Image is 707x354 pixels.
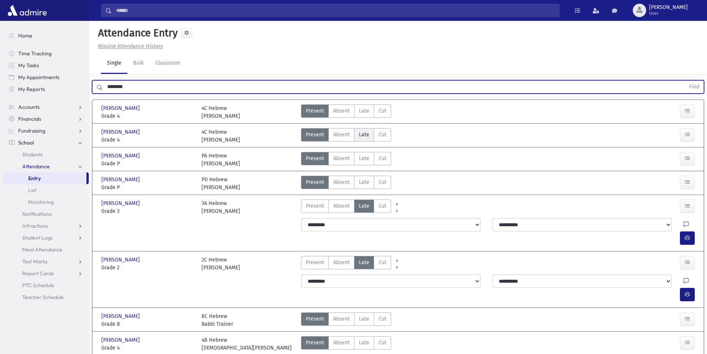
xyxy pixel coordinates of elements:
span: Late [359,107,369,115]
div: AttTypes [301,104,391,120]
span: Present [306,315,324,323]
span: Absent [333,155,350,162]
div: PA Hebrew [PERSON_NAME] [202,152,240,168]
span: Entry [28,175,41,182]
a: My Tasks [3,59,89,71]
span: Present [306,107,324,115]
a: Classroom [150,53,186,74]
span: Grade P [101,184,194,191]
span: Cut [379,155,386,162]
span: Present [306,155,324,162]
span: Present [306,339,324,347]
span: Cut [379,315,386,323]
div: 3A Hebrew [PERSON_NAME] [202,199,240,215]
a: List [3,184,89,196]
span: Grade P [101,160,194,168]
span: Late [359,178,369,186]
span: [PERSON_NAME] [101,176,141,184]
span: List [28,187,36,194]
span: Absent [333,315,350,323]
span: Accounts [18,104,40,110]
span: [PERSON_NAME] [101,336,141,344]
span: [PERSON_NAME] [101,152,141,160]
span: Grade 4 [101,112,194,120]
span: Absent [333,178,350,186]
span: Absent [333,131,350,139]
h5: Attendance Entry [95,27,178,39]
span: [PERSON_NAME] [101,312,141,320]
span: Late [359,155,369,162]
span: Student Logs [22,234,53,241]
span: Grade 2 [101,264,194,272]
span: [PERSON_NAME] [101,104,141,112]
div: AttTypes [301,336,391,352]
div: PD Hebrew [PERSON_NAME] [202,176,240,191]
span: My Tasks [18,62,39,69]
img: AdmirePro [6,3,49,18]
a: Entry [3,172,86,184]
span: Notifications [22,211,52,217]
span: Home [18,32,32,39]
span: Present [306,202,324,210]
a: My Reports [3,83,89,95]
span: Grade 3 [101,207,194,215]
span: Cut [379,131,386,139]
span: Time Tracking [18,50,52,57]
span: [PERSON_NAME] [649,4,688,10]
span: Absent [333,202,350,210]
span: Cut [379,202,386,210]
span: Late [359,259,369,266]
span: Late [359,315,369,323]
a: PTC Schedule [3,279,89,291]
span: Present [306,131,324,139]
span: Fundraising [18,127,45,134]
input: Search [112,4,559,17]
a: Single [101,53,127,74]
div: AttTypes [301,128,391,144]
div: 8C Hebrew Rabbi Trainer [202,312,233,328]
span: Absent [333,339,350,347]
a: Teacher Schedule [3,291,89,303]
a: Test Marks [3,256,89,267]
span: Cut [379,107,386,115]
span: Report Cards [22,270,54,277]
div: 2C Hebrew [PERSON_NAME] [202,256,240,272]
span: PTC Schedule [22,282,54,289]
span: Test Marks [22,258,48,265]
a: School [3,137,89,149]
span: Absent [333,259,350,266]
span: Late [359,202,369,210]
a: Student Logs [3,232,89,244]
button: Find [685,81,704,93]
span: Infractions [22,223,48,229]
a: Attendance [3,160,89,172]
span: Cut [379,178,386,186]
div: AttTypes [301,199,391,215]
span: Present [306,178,324,186]
a: Report Cards [3,267,89,279]
span: School [18,139,34,146]
span: Monitoring [28,199,54,205]
div: AttTypes [301,256,391,272]
a: Notifications [3,208,89,220]
span: Present [306,259,324,266]
div: AttTypes [301,152,391,168]
span: Cut [379,259,386,266]
a: My Appointments [3,71,89,83]
a: Students [3,149,89,160]
span: Late [359,131,369,139]
span: Grade 8 [101,320,194,328]
span: [PERSON_NAME] [101,256,141,264]
span: Meal Attendance [22,246,62,253]
span: My Appointments [18,74,59,81]
div: 4C Hebrew [PERSON_NAME] [202,128,240,144]
span: Students [22,151,43,158]
span: Financials [18,116,41,122]
a: Monitoring [3,196,89,208]
a: Accounts [3,101,89,113]
span: [PERSON_NAME] [101,128,141,136]
u: Missing Attendance History [98,43,163,49]
a: Time Tracking [3,48,89,59]
span: Grade 4 [101,136,194,144]
div: 4C Hebrew [PERSON_NAME] [202,104,240,120]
